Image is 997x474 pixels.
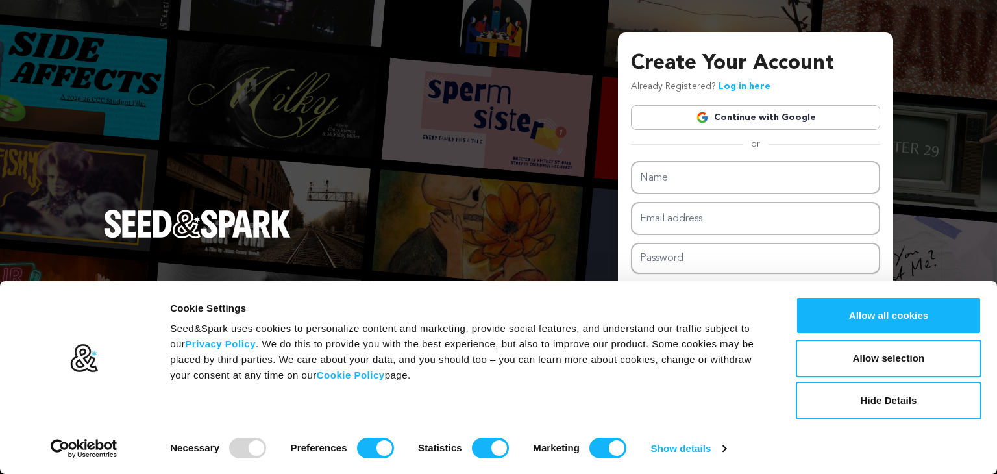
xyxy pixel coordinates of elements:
button: Allow selection [796,340,981,377]
button: Allow all cookies [796,297,981,334]
a: Show details [651,439,726,458]
input: Email address [631,202,880,235]
strong: Statistics [418,442,462,453]
a: Usercentrics Cookiebot - opens in a new window [27,439,141,458]
img: Google logo [696,111,709,124]
strong: Necessary [170,442,219,453]
legend: Consent Selection [169,432,170,433]
a: Log in here [719,82,770,91]
input: Name [631,161,880,194]
strong: Preferences [291,442,347,453]
div: Cookie Settings [170,301,767,316]
div: Seed&Spark uses cookies to personalize content and marketing, provide social features, and unders... [170,321,767,383]
input: Password [631,243,880,275]
a: Cookie Policy [317,369,385,380]
h3: Create Your Account [631,48,880,79]
a: Continue with Google [631,105,880,130]
strong: Marketing [533,442,580,453]
img: Seed&Spark Logo [104,210,291,238]
p: Already Registered? [631,79,770,95]
a: Seed&Spark Homepage [104,210,291,264]
span: or [743,138,768,151]
a: Privacy Policy [185,338,256,349]
img: logo [69,343,99,373]
button: Hide Details [796,382,981,419]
